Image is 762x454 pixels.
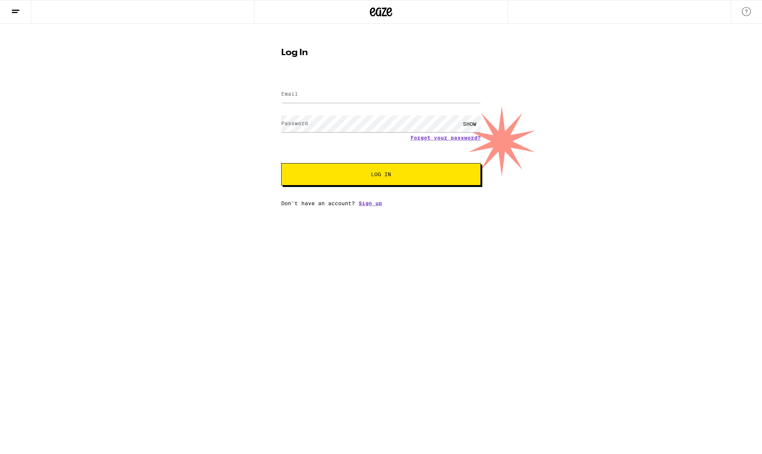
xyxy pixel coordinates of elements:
span: Log In [371,172,391,177]
a: Sign up [359,200,382,206]
button: Log In [281,163,481,185]
h1: Log In [281,48,481,57]
a: Forgot your password? [410,135,481,141]
div: SHOW [458,115,481,132]
label: Password [281,120,308,126]
label: Email [281,91,298,97]
div: Don't have an account? [281,200,481,206]
input: Email [281,86,481,103]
